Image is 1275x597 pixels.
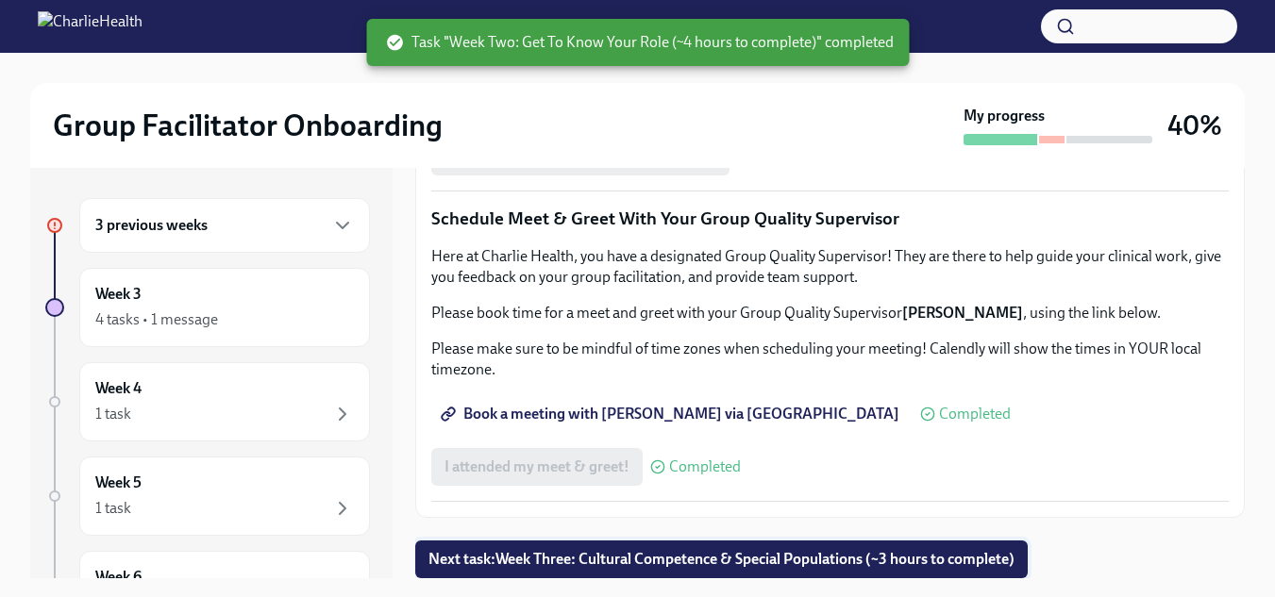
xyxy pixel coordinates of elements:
[431,303,1229,323] p: Please book time for a meet and greet with your Group Quality Supervisor , using the link below.
[964,106,1045,126] strong: My progress
[45,456,370,536] a: Week 51 task
[902,304,1023,322] strong: [PERSON_NAME]
[431,246,1229,288] p: Here at Charlie Health, you have a designated Group Quality Supervisor! They are there to help gu...
[45,268,370,347] a: Week 34 tasks • 1 message
[79,198,370,253] div: 3 previous weeks
[95,498,131,519] div: 1 task
[428,550,1015,569] span: Next task : Week Three: Cultural Competence & Special Populations (~3 hours to complete)
[415,540,1028,578] button: Next task:Week Three: Cultural Competence & Special Populations (~3 hours to complete)
[53,107,443,144] h2: Group Facilitator Onboarding
[431,339,1229,380] p: Please make sure to be mindful of time zones when scheduling your meeting! Calendly will show the...
[95,215,208,236] h6: 3 previous weeks
[95,378,142,399] h6: Week 4
[431,395,913,433] a: Book a meeting with [PERSON_NAME] via [GEOGRAPHIC_DATA]
[95,309,218,330] div: 4 tasks • 1 message
[431,207,1229,231] p: Schedule Meet & Greet With Your Group Quality Supervisor
[445,405,899,423] span: Book a meeting with [PERSON_NAME] via [GEOGRAPHIC_DATA]
[669,459,741,474] span: Completed
[939,406,1011,422] span: Completed
[385,32,894,53] span: Task "Week Two: Get To Know Your Role (~4 hours to complete)" completed
[95,284,142,305] h6: Week 3
[95,567,142,588] h6: Week 6
[95,404,131,424] div: 1 task
[45,362,370,441] a: Week 41 task
[95,473,142,493] h6: Week 5
[1167,108,1222,142] h3: 40%
[38,11,143,41] img: CharlieHealth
